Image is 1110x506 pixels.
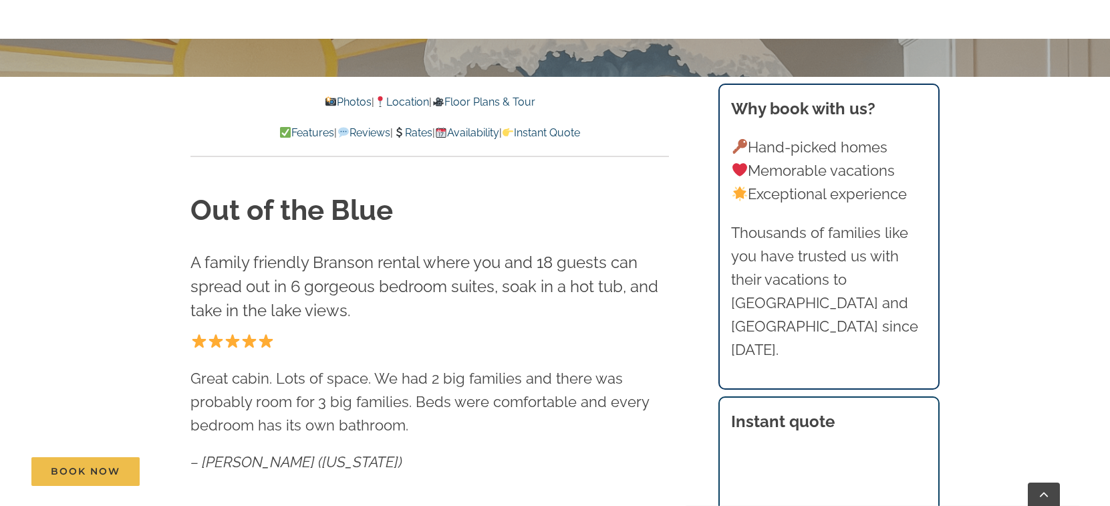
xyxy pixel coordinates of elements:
[190,253,658,320] span: A family friendly Branson rental where you and 18 guests can spread out in 6 gorgeous bedroom sui...
[732,162,747,177] img: ❤️
[436,127,446,138] img: 📆
[190,367,669,438] p: Great cabin. Lots of space. We had 2 big families and there was probably room for 3 big families....
[190,453,402,471] em: – [PERSON_NAME] ([US_STATE])
[337,126,390,139] a: Reviews
[394,127,404,138] img: 💲
[374,96,429,108] a: Location
[190,194,393,227] strong: Out of the Blue
[375,96,386,107] img: 📍
[325,96,336,107] img: 📸
[503,127,513,138] img: 👉
[731,136,926,207] p: Hand-picked homes Memorable vacations Exceptional experience
[242,334,257,348] img: ⭐️
[51,466,120,477] span: Book Now
[502,126,580,139] a: Instant Quote
[731,97,926,121] h3: Why book with us?
[190,124,669,142] p: | | | |
[259,334,273,348] img: ⭐️
[435,126,499,139] a: Availability
[225,334,240,348] img: ⭐️
[31,457,140,486] a: Book Now
[280,127,291,138] img: ✅
[209,334,223,348] img: ⭐️
[732,186,747,201] img: 🌟
[190,94,669,111] p: | |
[433,96,444,107] img: 🎥
[279,126,334,139] a: Features
[393,126,432,139] a: Rates
[338,127,349,138] img: 💬
[731,221,926,362] p: Thousands of families like you have trusted us with their vacations to [GEOGRAPHIC_DATA] and [GEO...
[732,139,747,154] img: 🔑
[432,96,535,108] a: Floor Plans & Tour
[325,96,372,108] a: Photos
[731,412,835,431] strong: Instant quote
[192,334,206,348] img: ⭐️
